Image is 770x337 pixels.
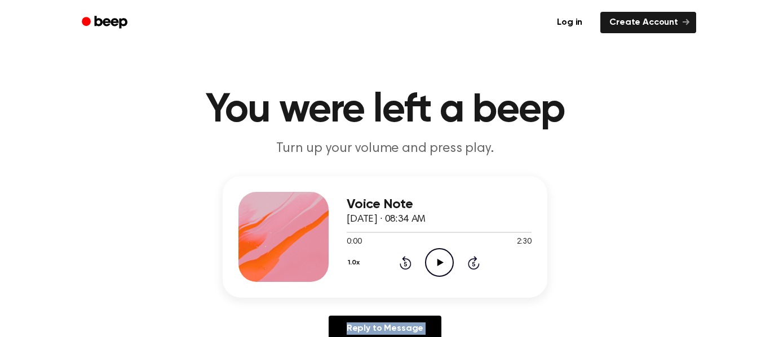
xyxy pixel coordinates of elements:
[517,236,532,248] span: 2:30
[74,12,138,34] a: Beep
[347,197,532,212] h3: Voice Note
[347,236,361,248] span: 0:00
[347,253,364,272] button: 1.0x
[600,12,696,33] a: Create Account
[169,140,601,158] p: Turn up your volume and press play.
[96,90,674,131] h1: You were left a beep
[546,10,594,35] a: Log in
[347,214,426,224] span: [DATE] · 08:34 AM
